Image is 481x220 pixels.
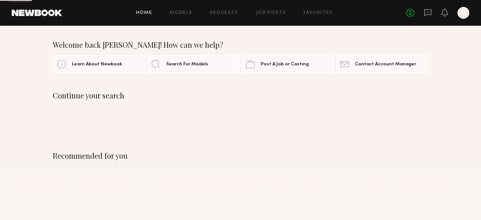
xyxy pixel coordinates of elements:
span: Post A Job or Casting [261,62,309,67]
a: Post A Job or Casting [242,55,334,73]
span: Contact Account Manager [355,62,416,67]
a: Home [136,11,153,15]
a: Models [170,11,192,15]
a: A [458,7,469,19]
a: Requests [210,11,238,15]
a: Favorites [304,11,333,15]
a: Learn About Newbook [53,55,145,73]
div: Recommended for you [53,151,428,160]
div: Welcome back [PERSON_NAME]! How can we help? [53,40,428,49]
span: Learn About Newbook [72,62,122,67]
a: Search For Models [147,55,239,73]
div: Continue your search [53,91,428,100]
span: Search For Models [166,62,208,67]
a: Job Posts [256,11,286,15]
a: Contact Account Manager [336,55,428,73]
